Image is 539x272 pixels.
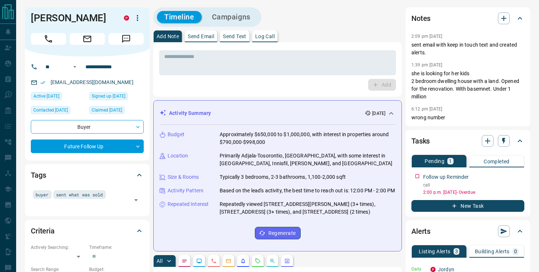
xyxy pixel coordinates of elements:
p: she is looking for her kids 2 bedroom dwelling house with a land. Opened for the renovation. With... [411,70,524,101]
p: call [423,182,524,188]
div: Tue Apr 22 2025 [31,106,85,116]
button: Open [70,62,79,71]
svg: Listing Alerts [240,258,246,264]
p: 1 [449,159,452,164]
svg: Lead Browsing Activity [196,258,202,264]
p: [DATE] [372,110,385,117]
p: Completed [484,159,510,164]
h1: [PERSON_NAME] [31,12,113,24]
svg: Opportunities [269,258,275,264]
p: wrong number [411,114,524,122]
p: All [157,258,162,264]
p: Building Alerts [475,249,510,254]
p: Timeframe: [89,244,144,251]
p: Location [168,152,188,160]
h2: Notes [411,12,430,24]
p: Activity Summary [169,109,211,117]
p: Listing Alerts [419,249,451,254]
button: Regenerate [255,227,301,239]
p: Primarily Adjala-Tosorontio, [GEOGRAPHIC_DATA], with some interest in [GEOGRAPHIC_DATA], Innisfil... [220,152,396,167]
span: sent what was sold [56,191,103,198]
span: Signed up [DATE] [92,93,125,100]
p: Typically 3 bedrooms, 2-3 bathrooms, 1,100-2,000 sqft [220,173,346,181]
span: Message [109,33,144,45]
div: property.ca [430,267,436,272]
p: 0 [514,249,517,254]
p: 1:39 pm [DATE] [411,62,443,68]
div: property.ca [124,15,129,21]
svg: Requests [255,258,261,264]
h2: Tags [31,169,46,181]
button: Timeline [157,11,202,23]
p: 3 [455,249,458,254]
a: [EMAIL_ADDRESS][DOMAIN_NAME] [51,79,133,85]
div: Sat Aug 07 2021 [89,92,144,102]
button: Open [131,195,141,205]
svg: Calls [211,258,217,264]
div: Activity Summary[DATE] [159,106,396,120]
span: Active [DATE] [33,93,59,100]
span: Contacted [DATE] [33,106,68,114]
h2: Tasks [411,135,430,147]
button: Campaigns [205,11,258,23]
svg: Email Verified [40,80,45,85]
p: Log Call [255,34,275,39]
div: Criteria [31,222,144,240]
p: Actively Searching: [31,244,85,251]
p: Follow up Reminder [423,173,469,181]
p: Budget [168,131,184,138]
span: Email [70,33,105,45]
svg: Agent Actions [284,258,290,264]
div: Tue Apr 22 2025 [89,106,144,116]
span: Call [31,33,66,45]
h2: Alerts [411,225,430,237]
p: Send Text [223,34,246,39]
p: Approximately $650,000 to $1,000,000, with interest in properties around $790,000-$998,000 [220,131,396,146]
div: Mon Sep 22 2025 [31,92,85,102]
p: Add Note [157,34,179,39]
button: New Task [411,200,524,212]
div: Alerts [411,222,524,240]
p: Pending [425,159,444,164]
span: Claimed [DATE] [92,106,122,114]
svg: Emails [225,258,231,264]
p: Send Email [188,34,214,39]
div: Tasks [411,132,524,150]
h2: Criteria [31,225,55,237]
p: Activity Pattern [168,187,203,195]
svg: Notes [181,258,187,264]
p: 2:00 p.m. [DATE] - Overdue [423,189,524,196]
p: 2:09 pm [DATE] [411,34,443,39]
div: Future Follow Up [31,139,144,153]
span: buyer [36,191,49,198]
p: 6:12 pm [DATE] [411,106,443,112]
div: Tags [31,166,144,184]
div: Notes [411,10,524,27]
p: sent email with keep in touch text and created alerts. [411,41,524,57]
p: Repeated Interest [168,200,209,208]
p: Repeatedly viewed [STREET_ADDRESS][PERSON_NAME] (3+ times), [STREET_ADDRESS] (3+ times), and [STR... [220,200,396,216]
p: Size & Rooms [168,173,199,181]
div: Buyer [31,120,144,134]
p: Based on the lead's activity, the best time to reach out is: 12:00 PM - 2:00 PM [220,187,395,195]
